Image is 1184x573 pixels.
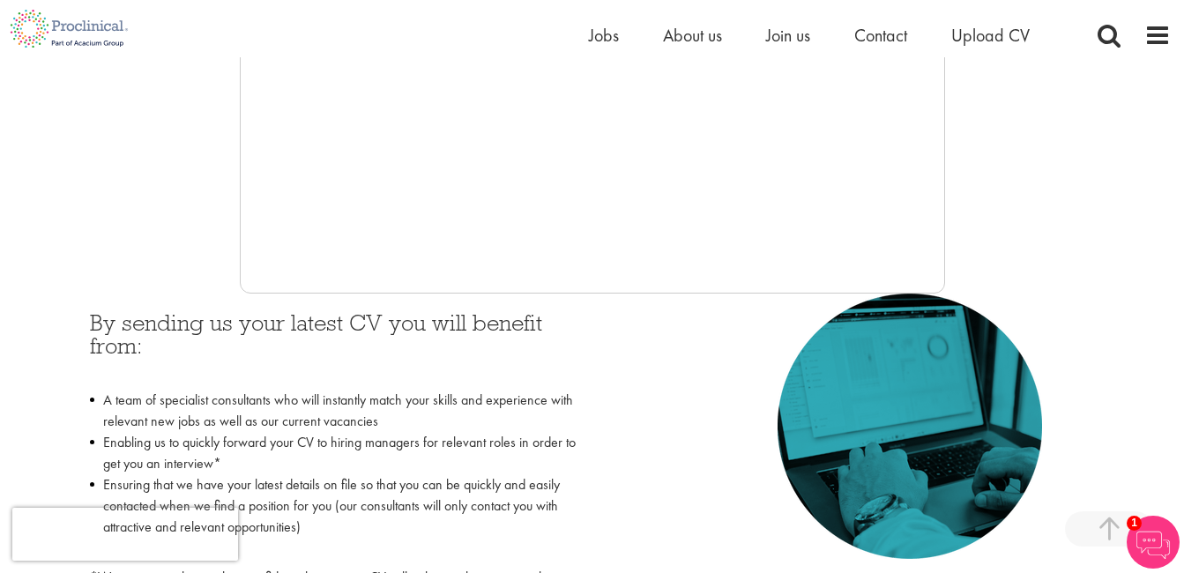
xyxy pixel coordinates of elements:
[589,24,619,47] a: Jobs
[90,432,579,474] li: Enabling us to quickly forward your CV to hiring managers for relevant roles in order to get you ...
[951,24,1030,47] a: Upload CV
[766,24,810,47] a: Join us
[1127,516,1142,531] span: 1
[663,24,722,47] a: About us
[90,474,579,559] li: Ensuring that we have your latest details on file so that you can be quickly and easily contacted...
[90,311,579,381] h3: By sending us your latest CV you will benefit from:
[12,508,238,561] iframe: reCAPTCHA
[854,24,907,47] a: Contact
[1127,516,1180,569] img: Chatbot
[90,390,579,432] li: A team of specialist consultants who will instantly match your skills and experience with relevan...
